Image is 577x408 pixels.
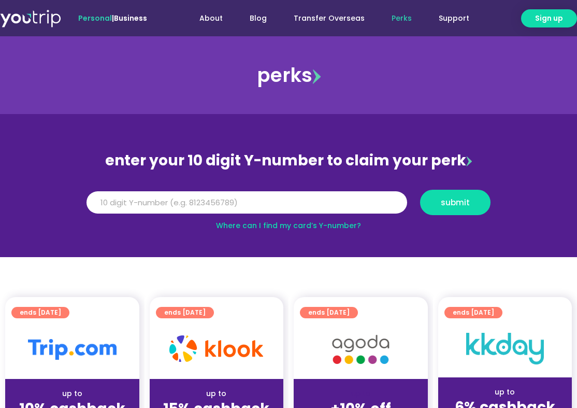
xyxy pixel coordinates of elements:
[78,13,112,23] span: Personal
[420,190,491,215] button: submit
[172,9,482,28] nav: Menu
[11,307,69,318] a: ends [DATE]
[351,388,370,399] span: up to
[20,307,61,318] span: ends [DATE]
[308,307,350,318] span: ends [DATE]
[86,190,491,223] form: Y Number
[425,9,483,28] a: Support
[86,191,407,214] input: 10 digit Y-number (e.g. 8123456789)
[300,307,358,318] a: ends [DATE]
[164,307,206,318] span: ends [DATE]
[280,9,378,28] a: Transfer Overseas
[444,307,502,318] a: ends [DATE]
[535,13,563,24] span: Sign up
[81,147,496,174] div: enter your 10 digit Y-number to claim your perk
[216,220,361,231] a: Where can I find my card’s Y-number?
[114,13,147,23] a: Business
[378,9,425,28] a: Perks
[186,9,236,28] a: About
[446,387,564,398] div: up to
[78,13,147,23] span: |
[453,307,494,318] span: ends [DATE]
[156,307,214,318] a: ends [DATE]
[158,388,276,399] div: up to
[521,9,577,27] a: Sign up
[236,9,280,28] a: Blog
[441,199,470,206] span: submit
[13,388,131,399] div: up to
